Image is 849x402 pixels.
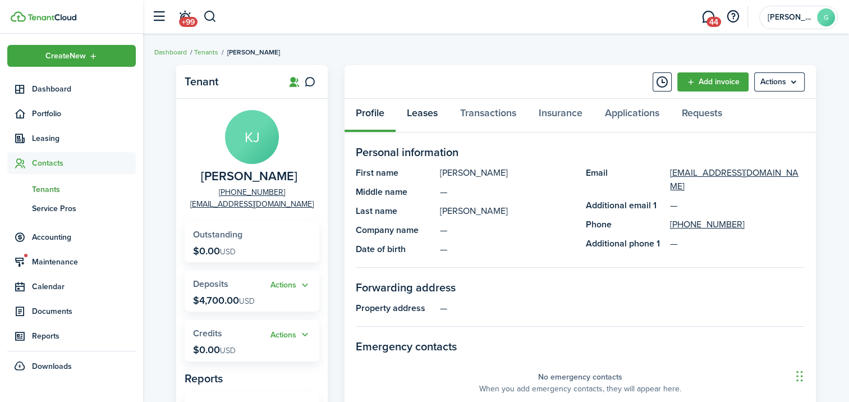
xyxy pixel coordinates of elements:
p: $4,700.00 [193,295,255,306]
panel-main-title: Last name [356,204,434,218]
a: [PHONE_NUMBER] [670,218,745,231]
span: +99 [179,17,198,27]
span: USD [220,345,236,357]
panel-main-title: Email [586,166,664,193]
span: USD [239,295,255,307]
button: Search [203,7,217,26]
a: Reports [7,325,136,347]
button: Timeline [653,72,672,92]
a: Messaging [697,3,719,31]
span: Documents [32,305,136,317]
button: Open resource center [723,7,742,26]
span: Credits [193,327,222,340]
panel-main-title: Property address [356,301,434,315]
span: [PERSON_NAME] [227,47,280,57]
span: Kevin Jones [201,170,297,184]
span: Gloria [768,13,813,21]
img: TenantCloud [11,11,26,22]
panel-main-description: — [440,185,575,199]
button: Actions [270,279,311,292]
panel-main-placeholder-description: When you add emergency contacts, they will appear here. [479,383,681,395]
button: Open menu [7,45,136,67]
panel-main-section-title: Emergency contacts [356,338,805,355]
panel-main-title: Additional email 1 [586,199,664,212]
a: Notifications [174,3,195,31]
a: Tenants [194,47,218,57]
panel-main-title: Phone [586,218,664,231]
a: Requests [671,99,733,133]
panel-main-title: Middle name [356,185,434,199]
button: Open menu [754,72,805,92]
span: Maintenance [32,256,136,268]
button: Open sidebar [148,6,169,28]
button: Open menu [270,328,311,341]
span: USD [220,246,236,258]
panel-main-description: — [440,301,805,315]
panel-main-title: First name [356,166,434,180]
panel-main-title: Additional phone 1 [586,237,664,250]
span: Create New [45,52,86,60]
avatar-text: KJ [225,110,279,164]
panel-main-subtitle: Reports [185,370,319,387]
panel-main-title: Date of birth [356,243,434,256]
a: Insurance [527,99,594,133]
span: Dashboard [32,83,136,95]
span: Leasing [32,133,136,144]
panel-main-title: Company name [356,223,434,237]
panel-main-description: — [440,223,575,237]
a: Dashboard [7,78,136,100]
p: $0.00 [193,344,236,355]
panel-main-section-title: Forwarding address [356,279,805,296]
panel-main-description: [PERSON_NAME] [440,166,575,180]
a: Tenants [7,180,136,199]
a: Service Pros [7,199,136,218]
button: Open menu [270,279,311,292]
a: Transactions [449,99,527,133]
button: Actions [270,328,311,341]
panel-main-placeholder-title: No emergency contacts [538,371,622,383]
span: Outstanding [193,228,242,241]
span: 44 [706,17,721,27]
span: Tenants [32,184,136,195]
span: Accounting [32,231,136,243]
a: Add invoice [677,72,749,92]
span: Contacts [32,157,136,169]
span: Calendar [32,281,136,293]
a: [EMAIL_ADDRESS][DOMAIN_NAME] [190,198,314,210]
p: $0.00 [193,245,236,257]
a: Dashboard [154,47,187,57]
span: Portfolio [32,108,136,120]
menu-btn: Actions [754,72,805,92]
span: Service Pros [32,203,136,214]
img: TenantCloud [27,14,76,21]
a: [EMAIL_ADDRESS][DOMAIN_NAME] [670,166,805,193]
a: Leases [396,99,449,133]
span: Downloads [32,360,72,372]
panel-main-section-title: Personal information [356,144,805,161]
span: Deposits [193,277,228,290]
panel-main-description: [PERSON_NAME] [440,204,575,218]
iframe: Chat Widget [793,348,849,402]
avatar-text: G [817,8,835,26]
div: Drag [796,359,803,393]
panel-main-title: Tenant [185,75,274,88]
a: [PHONE_NUMBER] [219,186,285,198]
span: Reports [32,330,136,342]
panel-main-description: — [440,243,575,256]
a: Applications [594,99,671,133]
